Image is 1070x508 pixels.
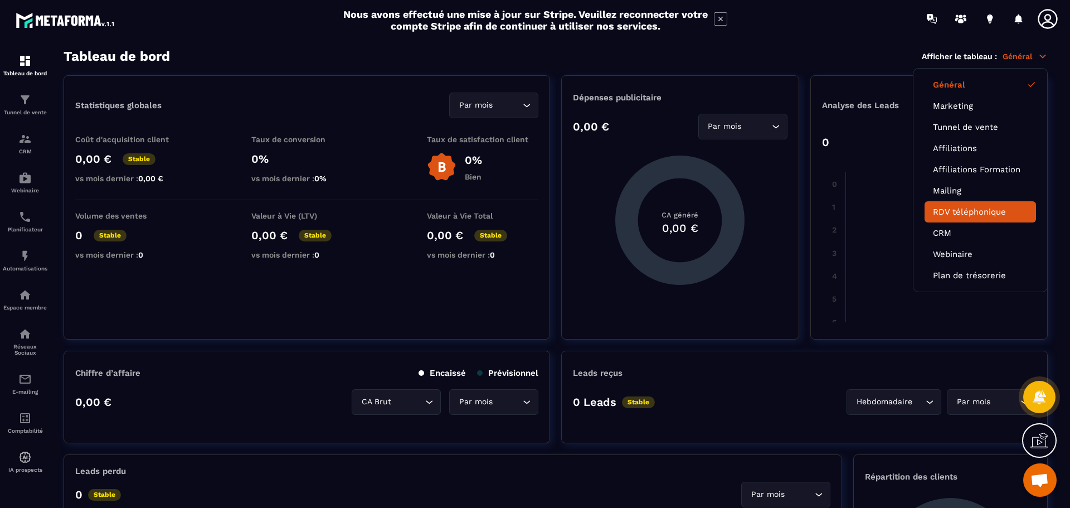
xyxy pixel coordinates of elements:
p: 0% [465,153,482,167]
p: 0% [251,152,363,166]
span: Par mois [456,99,495,112]
a: CRM [933,228,1028,238]
p: Stable [622,396,655,408]
tspan: 0 [831,180,836,188]
p: Bien [465,172,482,181]
img: email [18,372,32,386]
tspan: 2 [831,225,836,234]
a: schedulerschedulerPlanificateur [3,202,47,241]
p: Automatisations [3,265,47,272]
p: 0,00 € [573,120,609,133]
tspan: 3 [831,249,836,258]
p: 0 [822,136,829,149]
a: Mailing [933,186,1028,196]
div: Search for option [698,114,787,139]
a: accountantaccountantComptabilité [3,403,47,442]
p: E-mailing [3,389,47,395]
p: Leads reçus [573,368,622,378]
p: Valeur à Vie (LTV) [251,211,363,220]
a: social-networksocial-networkRéseaux Sociaux [3,319,47,364]
a: automationsautomationsAutomatisations [3,241,47,280]
p: Tunnel de vente [3,109,47,115]
p: 0,00 € [251,229,288,242]
p: Chiffre d’affaire [75,368,140,378]
span: Par mois [748,488,787,501]
img: automations [18,451,32,464]
p: Taux de conversion [251,135,363,144]
img: formation [18,54,32,67]
a: emailemailE-mailing [3,364,47,403]
span: 0 [490,250,495,259]
span: 0 [138,250,143,259]
img: automations [18,171,32,185]
div: Search for option [741,482,830,507]
span: 0% [314,174,327,183]
p: Afficher le tableau : [922,52,997,61]
input: Search for option [993,396,1018,408]
a: RDV téléphonique [933,207,1028,217]
p: Volume des ventes [75,211,187,220]
span: Par mois [706,120,744,133]
tspan: 1 [831,202,835,211]
div: Search for option [947,389,1036,415]
a: Marketing [933,101,1028,111]
img: automations [18,249,32,263]
input: Search for option [787,488,812,501]
p: vs mois dernier : [251,174,363,183]
p: vs mois dernier : [427,250,538,259]
input: Search for option [495,99,520,112]
p: Répartition des clients [865,472,1036,482]
span: Par mois [954,396,993,408]
p: vs mois dernier : [75,174,187,183]
p: Planificateur [3,226,47,233]
a: Ouvrir le chat [1023,463,1057,497]
h3: Tableau de bord [64,49,170,64]
tspan: 6 [831,318,836,327]
p: CRM [3,148,47,154]
p: Stable [474,230,507,241]
p: Réseaux Sociaux [3,343,47,356]
img: scheduler [18,210,32,224]
p: Général [1003,51,1048,61]
a: Affiliations Formation [933,165,1028,175]
a: formationformationTableau de bord [3,46,47,85]
p: 0,00 € [427,229,463,242]
img: b-badge-o.b3b20ee6.svg [427,152,456,182]
img: automations [18,288,32,302]
div: Search for option [847,389,941,415]
p: 0 [75,229,82,242]
p: vs mois dernier : [75,250,187,259]
div: Search for option [449,93,538,118]
span: Par mois [456,396,495,408]
a: Tunnel de vente [933,122,1028,132]
a: automationsautomationsWebinaire [3,163,47,202]
p: Stable [94,230,127,241]
img: logo [16,10,116,30]
p: 0,00 € [75,152,111,166]
a: Webinaire [933,249,1028,259]
a: automationsautomationsEspace membre [3,280,47,319]
p: Encaissé [419,368,466,378]
p: 0,00 € [75,395,111,409]
div: Search for option [449,389,538,415]
p: Webinaire [3,187,47,193]
p: IA prospects [3,467,47,473]
a: formationformationTunnel de vente [3,85,47,124]
input: Search for option [744,120,769,133]
p: Coût d'acquisition client [75,135,187,144]
p: Dépenses publicitaire [573,93,787,103]
p: Valeur à Vie Total [427,211,538,220]
p: Taux de satisfaction client [427,135,538,144]
img: formation [18,132,32,146]
p: Prévisionnel [477,368,538,378]
input: Search for option [393,396,422,408]
img: formation [18,93,32,107]
p: Stable [88,489,121,501]
input: Search for option [495,396,520,408]
a: Plan de trésorerie [933,270,1028,280]
p: Statistiques globales [75,100,162,110]
tspan: 4 [831,272,836,280]
span: 0 [314,250,319,259]
p: Stable [123,153,155,165]
tspan: 5 [831,294,836,303]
